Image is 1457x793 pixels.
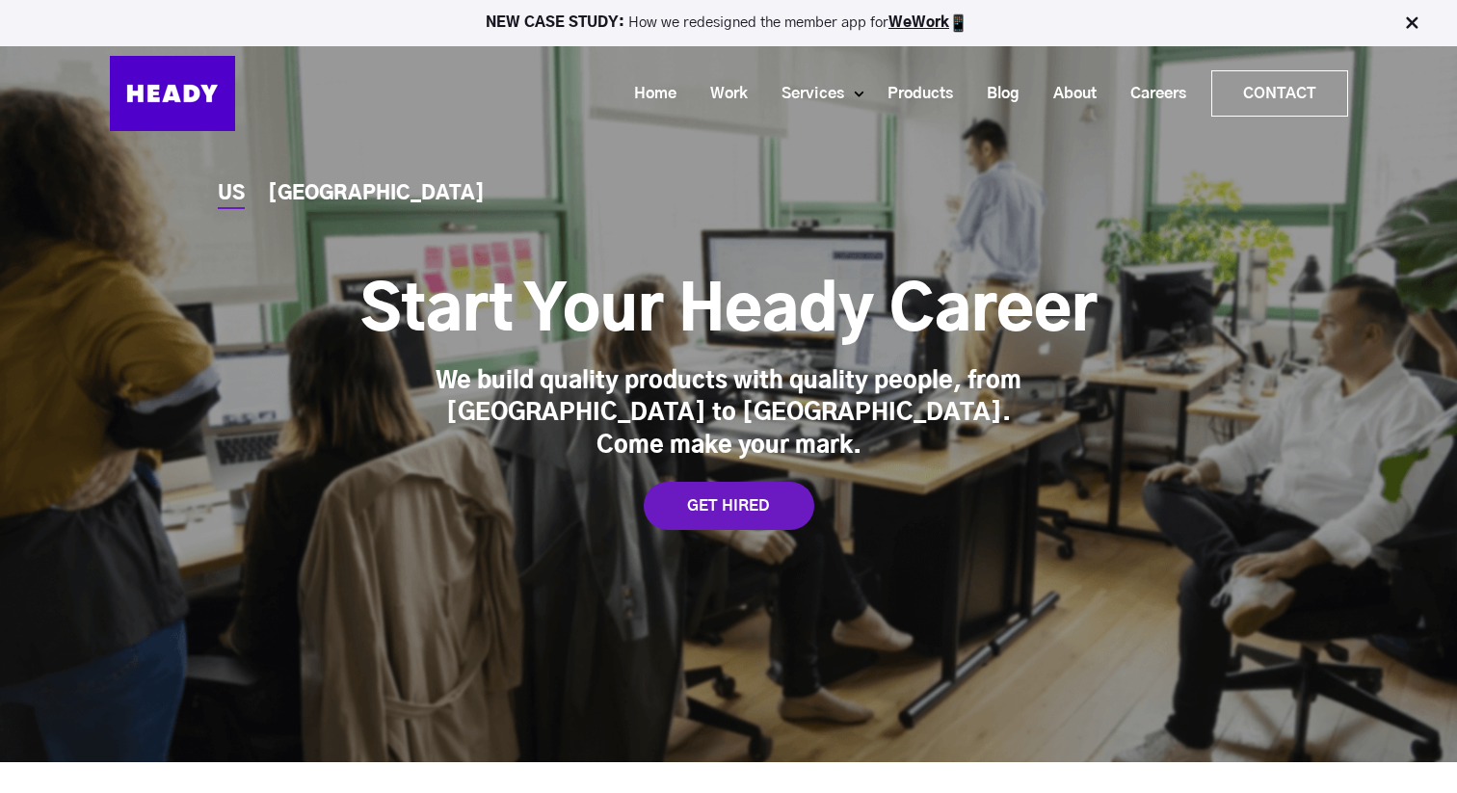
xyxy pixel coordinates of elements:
[1212,71,1347,116] a: Contact
[110,56,235,131] img: Heady_Logo_Web-01 (1)
[863,76,963,112] a: Products
[1029,76,1106,112] a: About
[9,13,1448,33] p: How we redesigned the member app for
[888,15,949,30] a: WeWork
[686,76,757,112] a: Work
[268,184,485,204] a: [GEOGRAPHIC_DATA]
[218,184,245,204] a: US
[757,76,854,112] a: Services
[963,76,1029,112] a: Blog
[360,274,1097,351] h1: Start Your Heady Career
[610,76,686,112] a: Home
[430,366,1027,463] div: We build quality products with quality people, from [GEOGRAPHIC_DATA] to [GEOGRAPHIC_DATA]. Come ...
[254,70,1348,117] div: Navigation Menu
[1106,76,1196,112] a: Careers
[1402,13,1421,33] img: Close Bar
[949,13,968,33] img: app emoji
[486,15,628,30] strong: NEW CASE STUDY:
[644,482,814,530] a: GET HIRED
